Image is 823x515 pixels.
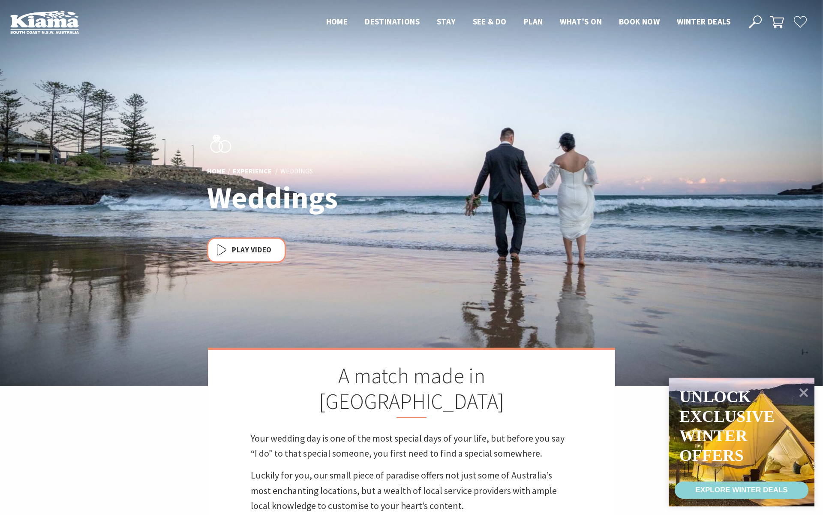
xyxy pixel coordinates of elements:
[233,167,272,176] a: Experience
[619,16,660,27] span: Book now
[326,16,348,27] span: Home
[365,16,420,27] span: Destinations
[10,10,79,34] img: Kiama Logo
[251,431,572,461] p: Your wedding day is one of the most special days of your life, but before you say “I do” to that ...
[560,16,602,27] span: What’s On
[473,16,507,27] span: See & Do
[280,166,313,177] li: Weddings
[207,238,286,263] button: Play Video
[318,15,739,29] nav: Main Menu
[695,482,787,499] div: EXPLORE WINTER DEALS
[251,468,572,513] p: Luckily for you, our small piece of paradise offers not just some of Australia’s most enchanting ...
[207,182,449,215] h1: Weddings
[679,387,774,465] div: Unlock exclusive winter offers
[524,16,543,27] span: Plan
[251,363,572,418] h2: A match made in [GEOGRAPHIC_DATA]
[207,167,225,176] a: Home
[675,482,808,499] a: EXPLORE WINTER DEALS
[437,16,456,27] span: Stay
[677,16,730,27] span: Winter Deals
